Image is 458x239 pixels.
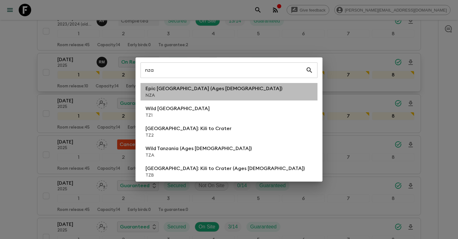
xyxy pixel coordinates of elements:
[146,112,210,119] p: TZ1
[146,165,305,172] p: [GEOGRAPHIC_DATA]: Kili to Crater (Ages [DEMOGRAPHIC_DATA])
[146,145,252,152] p: Wild Tanzania (Ages [DEMOGRAPHIC_DATA])
[141,61,306,79] input: Search adventures...
[146,132,231,139] p: TZ2
[146,152,252,159] p: TZA
[146,125,231,132] p: [GEOGRAPHIC_DATA]: Kili to Crater
[146,172,305,178] p: TZB
[146,85,282,92] p: Epic [GEOGRAPHIC_DATA] (Ages [DEMOGRAPHIC_DATA])
[146,92,282,99] p: NZA
[146,105,210,112] p: Wild [GEOGRAPHIC_DATA]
